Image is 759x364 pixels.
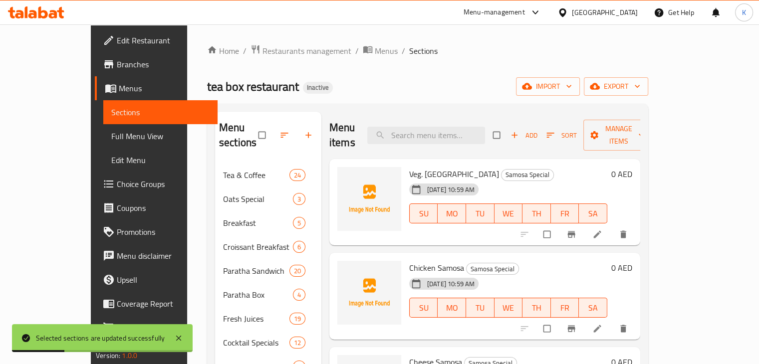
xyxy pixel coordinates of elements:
span: Promotions [117,226,210,238]
span: Menus [119,82,210,94]
span: Oats Special [223,193,293,205]
span: Add item [508,128,540,143]
button: SA [579,298,607,318]
span: Samosa Special [467,263,518,275]
button: TU [466,298,495,318]
div: Paratha Sandwich20 [215,259,321,283]
span: WE [499,206,519,221]
span: MO [442,301,462,315]
span: Menus [375,45,398,57]
button: WE [495,298,523,318]
div: items [293,193,305,205]
span: SA [583,301,603,315]
li: / [402,45,405,57]
a: Menus [95,76,218,100]
div: items [293,289,305,301]
div: Samosa Special [501,169,554,181]
span: Select section [487,126,508,145]
div: Cocktail Specials12 [215,331,321,355]
button: TU [466,203,495,223]
button: MO [438,298,466,318]
div: Oats Special3 [215,187,321,211]
h6: 0 AED [611,261,632,275]
li: / [355,45,359,57]
span: Select to update [537,319,558,338]
span: Paratha Box [223,289,293,301]
a: Edit menu item [592,229,604,239]
a: Promotions [95,220,218,244]
li: / [243,45,247,57]
div: Breakfast5 [215,211,321,235]
span: Fresh Juices [223,313,289,325]
a: Restaurants management [251,44,351,57]
span: Edit Menu [111,154,210,166]
button: delete [612,223,636,245]
span: 1.0.0 [122,349,137,362]
span: FR [555,301,575,315]
div: [GEOGRAPHIC_DATA] [572,7,638,18]
button: SA [579,203,607,223]
button: Branch-specific-item [560,318,584,340]
div: Tea & Coffee24 [215,163,321,187]
div: items [289,337,305,349]
span: TU [470,206,491,221]
button: SU [409,203,438,223]
h6: 0 AED [611,167,632,181]
span: FR [555,206,575,221]
span: Branches [117,58,210,70]
div: Samosa Special [466,263,519,275]
a: Coupons [95,196,218,220]
span: Restaurants management [262,45,351,57]
div: Cocktail Specials [223,337,289,349]
a: Edit menu item [592,324,604,334]
a: Upsell [95,268,218,292]
div: items [289,313,305,325]
span: 20 [290,266,305,276]
div: items [289,265,305,277]
span: Paratha Sandwich [223,265,289,277]
span: SU [414,206,434,221]
div: Selected sections are updated successfully [36,333,165,344]
img: Veg. Samosa [337,167,401,231]
span: Inactive [303,83,333,92]
button: delete [612,318,636,340]
span: 6 [293,242,305,252]
span: import [524,80,572,93]
button: Add [508,128,540,143]
span: Upsell [117,274,210,286]
span: Version: [96,349,120,362]
button: MO [438,203,466,223]
span: export [592,80,640,93]
span: TU [470,301,491,315]
span: Veg. [GEOGRAPHIC_DATA] [409,167,499,182]
a: Sections [103,100,218,124]
span: Coverage Report [117,298,210,310]
button: TH [522,298,551,318]
button: import [516,77,580,96]
a: Edit Restaurant [95,28,218,52]
span: Tea & Coffee [223,169,289,181]
span: 5 [293,218,305,228]
h2: Menu sections [219,120,258,150]
div: Croissant Breakfast6 [215,235,321,259]
span: MO [442,206,462,221]
span: 19 [290,314,305,324]
span: Select all sections [253,126,273,145]
span: Breakfast [223,217,293,229]
button: WE [495,203,523,223]
button: export [584,77,648,96]
div: Paratha Box4 [215,283,321,307]
a: Grocery Checklist [95,316,218,340]
h2: Menu items [329,120,355,150]
span: Manage items [591,123,646,148]
img: Chicken Samosa [337,261,401,325]
span: Sections [111,106,210,118]
span: Sort items [540,128,583,143]
span: [DATE] 10:59 AM [423,185,479,194]
span: Choice Groups [117,178,210,190]
a: Home [207,45,239,57]
span: 12 [290,338,305,348]
a: Coverage Report [95,292,218,316]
